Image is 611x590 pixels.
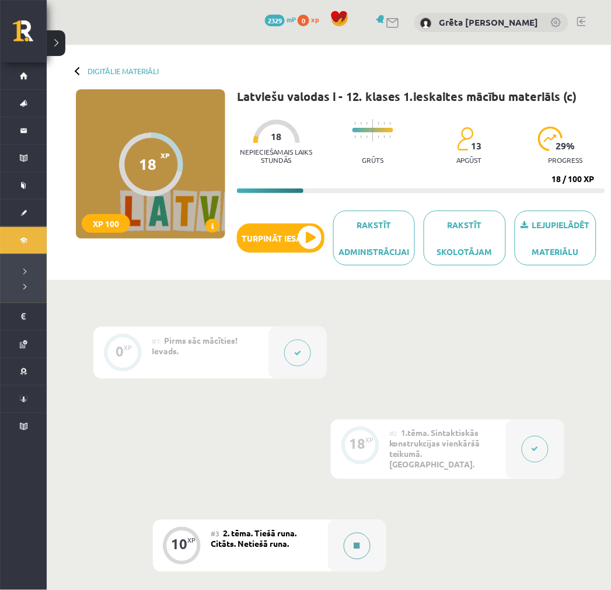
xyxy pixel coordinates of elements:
img: icon-progress-161ccf0a02000e728c5f80fcf4c31c7af3da0e1684b2b1d7c360e028c24a22f1.svg [538,127,563,151]
span: XP [160,151,170,159]
div: 18 [349,439,365,449]
a: Lejupielādēt materiālu [515,211,596,266]
span: #3 [211,529,220,539]
span: 2329 [265,15,285,26]
a: Digitālie materiāli [88,67,159,75]
a: Grēta [PERSON_NAME] [439,16,539,28]
img: icon-short-line-57e1e144782c952c97e751825c79c345078a6d821885a25fce030b3d8c18986b.svg [366,122,368,125]
span: 0 [298,15,309,26]
div: XP [365,437,373,444]
img: icon-short-line-57e1e144782c952c97e751825c79c345078a6d821885a25fce030b3d8c18986b.svg [378,122,379,125]
h1: Latviešu valodas i - 12. klases 1.ieskaites mācību materiāls (c) [237,89,577,103]
span: Pirms sāc mācīties! Ievads. [152,335,238,356]
p: Nepieciešamais laiks stundās [237,148,316,164]
p: apgūst [457,156,482,164]
img: icon-short-line-57e1e144782c952c97e751825c79c345078a6d821885a25fce030b3d8c18986b.svg [355,122,356,125]
a: Rīgas 1. Tālmācības vidusskola [13,20,47,50]
img: Grēta Elizabete Ērmane [420,18,432,29]
span: 29 % [556,141,575,151]
img: students-c634bb4e5e11cddfef0936a35e636f08e4e9abd3cc4e673bd6f9a4125e45ecb1.svg [457,127,474,151]
p: progress [549,156,583,164]
a: 0 xp [298,15,324,24]
span: #1 [152,336,160,345]
span: #2 [389,429,398,438]
img: icon-short-line-57e1e144782c952c97e751825c79c345078a6d821885a25fce030b3d8c18986b.svg [361,135,362,138]
img: icon-short-line-57e1e144782c952c97e751825c79c345078a6d821885a25fce030b3d8c18986b.svg [361,122,362,125]
img: icon-short-line-57e1e144782c952c97e751825c79c345078a6d821885a25fce030b3d8c18986b.svg [378,135,379,138]
img: icon-short-line-57e1e144782c952c97e751825c79c345078a6d821885a25fce030b3d8c18986b.svg [355,135,356,138]
a: Rakstīt administrācijai [333,211,415,266]
a: Rakstīt skolotājam [424,211,505,266]
span: 1.tēma. Sintaktiskās konstrukcijas vienkāršā teikumā. [GEOGRAPHIC_DATA]. [389,428,480,470]
div: XP [124,344,132,351]
span: 13 [472,141,482,151]
a: 2329 mP [265,15,296,24]
span: mP [287,15,296,24]
span: xp [311,15,319,24]
img: icon-short-line-57e1e144782c952c97e751825c79c345078a6d821885a25fce030b3d8c18986b.svg [390,122,391,125]
div: 10 [171,539,187,550]
span: 2. tēma. Tiešā runa. Citāts. Netiešā runa. [211,528,297,549]
div: 0 [116,346,124,357]
img: icon-short-line-57e1e144782c952c97e751825c79c345078a6d821885a25fce030b3d8c18986b.svg [366,135,368,138]
span: 18 [271,131,282,142]
button: Turpināt iesākto [237,224,324,253]
div: XP 100 [82,214,130,233]
div: 18 [139,155,157,173]
img: icon-long-line-d9ea69661e0d244f92f715978eff75569469978d946b2353a9bb055b3ed8787d.svg [372,119,373,142]
img: icon-short-line-57e1e144782c952c97e751825c79c345078a6d821885a25fce030b3d8c18986b.svg [384,135,385,138]
img: icon-short-line-57e1e144782c952c97e751825c79c345078a6d821885a25fce030b3d8c18986b.svg [390,135,391,138]
div: XP [187,537,195,544]
p: Grūts [362,156,383,164]
img: icon-short-line-57e1e144782c952c97e751825c79c345078a6d821885a25fce030b3d8c18986b.svg [384,122,385,125]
